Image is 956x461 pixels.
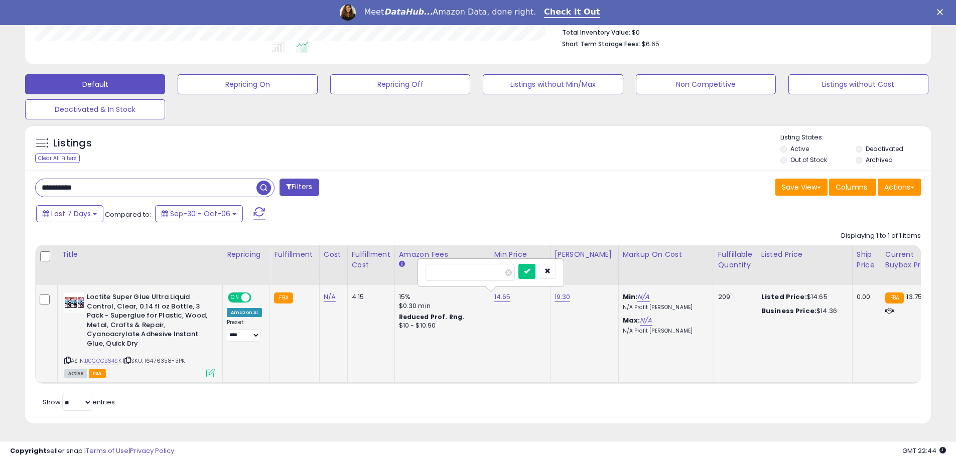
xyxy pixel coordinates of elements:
[623,328,706,335] p: N/A Profit [PERSON_NAME]
[64,292,215,376] div: ASIN:
[86,446,128,455] a: Terms of Use
[10,446,174,456] div: seller snap | |
[788,74,928,94] button: Listings without Cost
[642,39,659,49] span: $6.65
[399,301,482,311] div: $0.30 min
[544,7,600,18] a: Check It Out
[274,292,293,303] small: FBA
[130,446,174,455] a: Privacy Policy
[227,308,262,317] div: Amazon AI
[178,74,318,94] button: Repricing On
[866,156,893,164] label: Archived
[718,292,749,301] div: 209
[250,293,266,302] span: OFF
[10,446,47,455] strong: Copyright
[399,322,482,330] div: $10 - $10.90
[324,249,343,260] div: Cost
[857,249,877,270] div: Ship Price
[352,249,390,270] div: Fulfillment Cost
[829,179,876,196] button: Columns
[637,292,649,302] a: N/A
[35,153,80,163] div: Clear All Filters
[841,231,921,241] div: Displaying 1 to 1 of 1 items
[352,292,387,301] div: 4.15
[36,205,103,222] button: Last 7 Days
[885,292,904,303] small: FBA
[761,306,816,316] b: Business Price:
[399,260,405,269] small: Amazon Fees.
[623,316,640,325] b: Max:
[718,249,753,270] div: Fulfillable Quantity
[761,292,845,301] div: $14.65
[562,28,630,37] b: Total Inventory Value:
[399,313,465,321] b: Reduced Prof. Rng.
[384,7,433,17] i: DataHub...
[937,9,947,15] div: Close
[857,292,873,301] div: 0.00
[364,7,536,17] div: Meet Amazon Data, done right.
[618,245,714,285] th: The percentage added to the cost of goods (COGS) that forms the calculator for Min & Max prices.
[885,249,937,270] div: Current Buybox Price
[25,99,165,119] button: Deactivated & In Stock
[399,292,482,301] div: 15%
[123,357,185,365] span: | SKU: 16476358-3PK
[878,179,921,196] button: Actions
[623,292,638,301] b: Min:
[494,249,546,260] div: Min Price
[775,179,828,196] button: Save View
[790,156,827,164] label: Out of Stock
[562,26,913,38] li: $0
[62,249,218,260] div: Title
[324,292,336,302] a: N/A
[780,133,931,142] p: Listing States:
[43,397,115,407] span: Show: entries
[64,292,84,313] img: 51j40VYrohL._SL40_.jpg
[761,306,845,316] div: $14.36
[902,446,946,455] span: 2025-10-14 22:44 GMT
[85,357,121,365] a: B0CGCB64SK
[483,74,623,94] button: Listings without Min/Max
[494,292,511,302] a: 14.65
[761,292,807,301] b: Listed Price:
[636,74,776,94] button: Non Competitive
[229,293,241,302] span: ON
[399,249,486,260] div: Amazon Fees
[866,144,903,153] label: Deactivated
[623,304,706,311] p: N/A Profit [PERSON_NAME]
[64,369,87,378] span: All listings currently available for purchase on Amazon
[640,316,652,326] a: N/A
[623,249,710,260] div: Markup on Cost
[906,292,922,301] span: 13.75
[53,136,92,150] h5: Listings
[227,319,262,342] div: Preset:
[555,292,571,302] a: 19.30
[555,249,614,260] div: [PERSON_NAME]
[330,74,470,94] button: Repricing Off
[51,209,91,219] span: Last 7 Days
[170,209,230,219] span: Sep-30 - Oct-06
[761,249,848,260] div: Listed Price
[836,182,867,192] span: Columns
[227,249,265,260] div: Repricing
[25,74,165,94] button: Default
[105,210,151,219] span: Compared to:
[155,205,243,222] button: Sep-30 - Oct-06
[280,179,319,196] button: Filters
[87,292,209,351] b: Loctite Super Glue Ultra Liquid Control, Clear, 0.14 fl oz Bottle, 3 Pack - Superglue for Plastic...
[562,40,640,48] b: Short Term Storage Fees:
[340,5,356,21] img: Profile image for Georgie
[274,249,315,260] div: Fulfillment
[790,144,809,153] label: Active
[89,369,106,378] span: FBA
